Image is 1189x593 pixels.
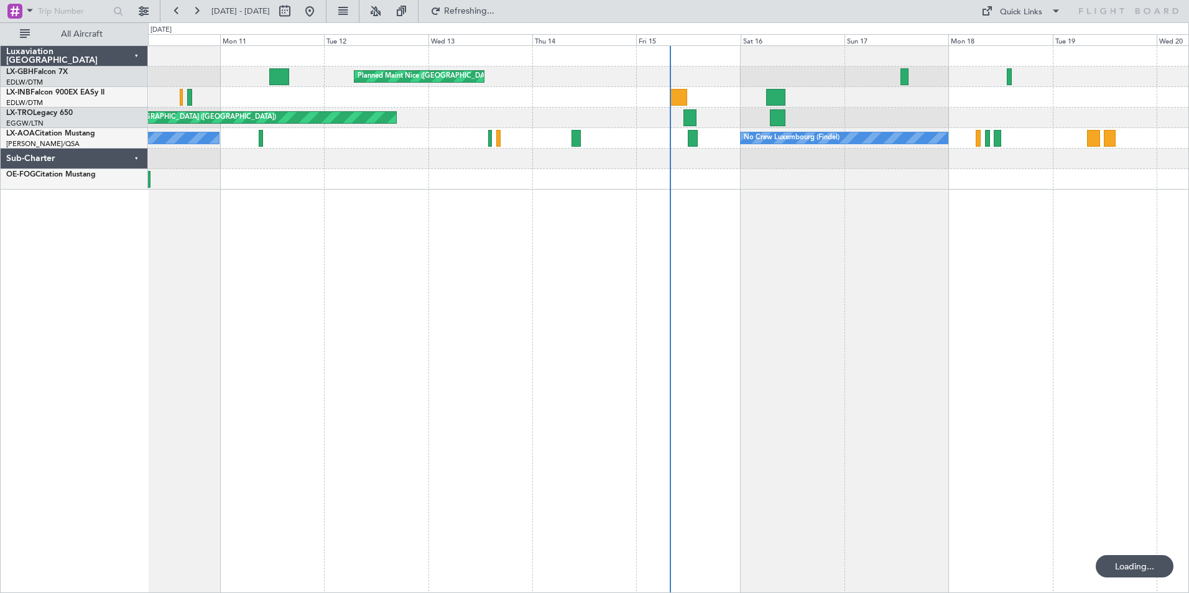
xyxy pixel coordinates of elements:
[6,89,104,96] a: LX-INBFalcon 900EX EASy II
[6,130,35,137] span: LX-AOA
[975,1,1067,21] button: Quick Links
[741,34,844,45] div: Sat 16
[14,24,135,44] button: All Aircraft
[38,2,109,21] input: Trip Number
[6,68,68,76] a: LX-GBHFalcon 7X
[6,68,34,76] span: LX-GBH
[6,78,43,87] a: EDLW/DTM
[1096,555,1173,577] div: Loading...
[532,34,636,45] div: Thu 14
[211,6,270,17] span: [DATE] - [DATE]
[6,119,44,128] a: EGGW/LTN
[1000,6,1042,19] div: Quick Links
[150,25,172,35] div: [DATE]
[6,109,33,117] span: LX-TRO
[324,34,428,45] div: Tue 12
[72,108,276,127] div: Unplanned Maint [GEOGRAPHIC_DATA] ([GEOGRAPHIC_DATA])
[358,67,496,86] div: Planned Maint Nice ([GEOGRAPHIC_DATA])
[744,129,840,147] div: No Crew Luxembourg (Findel)
[6,139,80,149] a: [PERSON_NAME]/QSA
[1053,34,1157,45] div: Tue 19
[220,34,324,45] div: Mon 11
[636,34,740,45] div: Fri 15
[6,130,95,137] a: LX-AOACitation Mustang
[428,34,532,45] div: Wed 13
[6,171,35,178] span: OE-FOG
[6,109,73,117] a: LX-TROLegacy 650
[844,34,948,45] div: Sun 17
[425,1,499,21] button: Refreshing...
[6,171,96,178] a: OE-FOGCitation Mustang
[6,98,43,108] a: EDLW/DTM
[948,34,1052,45] div: Mon 18
[6,89,30,96] span: LX-INB
[32,30,131,39] span: All Aircraft
[116,34,220,45] div: Sun 10
[443,7,496,16] span: Refreshing...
